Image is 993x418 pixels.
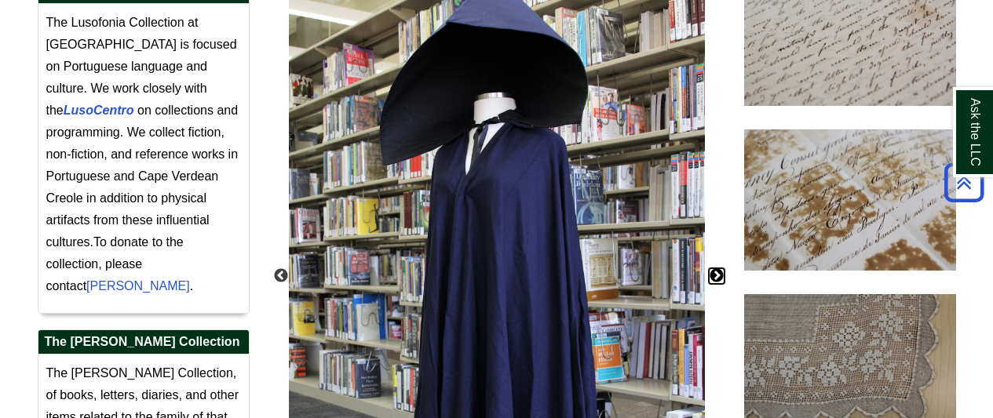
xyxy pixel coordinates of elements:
span: To donate to the collection, please contact . [46,235,194,293]
span: The Lusofonia Collection at [GEOGRAPHIC_DATA] is focused on Portuguese language and culture. We w... [46,16,239,249]
a: LusoCentro [64,104,134,117]
a: Back to Top [939,172,989,193]
button: Previous [273,268,289,284]
a: [PERSON_NAME] [86,279,190,293]
h2: The [PERSON_NAME] Collection [38,330,249,354]
button: Next [709,268,725,284]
